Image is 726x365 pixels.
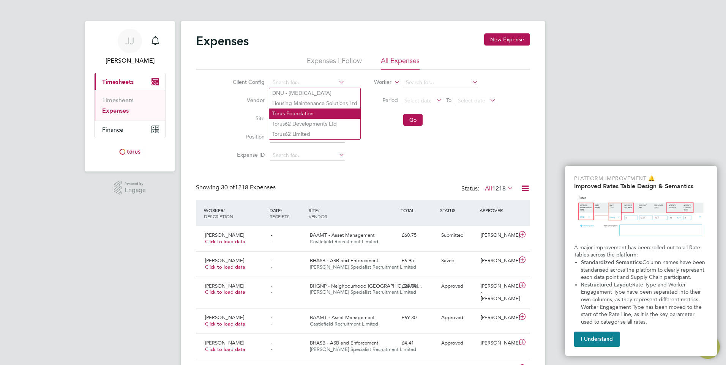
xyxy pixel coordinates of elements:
[478,312,517,324] div: [PERSON_NAME]
[458,97,485,104] span: Select date
[574,175,708,182] p: Platform Improvement 🔔
[318,207,319,213] span: /
[581,259,707,280] span: Column names have been standarised across the platform to clearly represent each data point and S...
[441,314,463,321] span: Approved
[441,340,463,346] span: Approved
[269,119,360,129] li: Torus62 Developments Ltd
[271,264,272,270] span: -
[205,314,244,321] span: [PERSON_NAME]
[281,207,282,213] span: /
[271,340,272,346] span: -
[269,109,360,119] li: Torus Foundation
[444,95,454,105] span: To
[404,97,432,104] span: Select date
[221,184,276,191] span: 1218 Expenses
[94,56,166,65] span: Jee James
[230,115,265,122] label: Site
[205,238,245,245] span: Click to load data
[381,56,420,70] li: All Expenses
[205,283,244,289] span: [PERSON_NAME]
[205,340,244,346] span: [PERSON_NAME]
[310,264,416,270] span: [PERSON_NAME] Specialist Recruitment Limited
[223,207,225,213] span: /
[271,346,272,352] span: -
[574,332,620,347] button: I Understand
[230,97,265,104] label: Vendor
[307,203,399,223] div: SITE
[269,98,360,109] li: Housing Maintenance Solutions Ltd
[205,346,245,352] span: Click to load data
[271,289,272,295] span: -
[102,96,134,104] a: Timesheets
[310,289,416,295] span: [PERSON_NAME] Specialist Recruitment Limited
[399,229,438,242] div: £60.75
[125,36,134,46] span: JJ
[478,280,517,305] div: [PERSON_NAME] - [PERSON_NAME]
[204,213,233,219] span: DESCRIPTION
[441,232,464,238] span: Submitted
[309,213,327,219] span: VENDOR
[403,114,423,126] button: Go
[205,232,244,238] span: [PERSON_NAME]
[399,312,438,324] div: £69.30
[102,107,129,114] a: Expenses
[357,79,391,86] label: Worker
[581,259,642,266] strong: Standardized Semantics:
[485,185,513,192] label: All
[271,314,272,321] span: -
[271,283,272,289] span: -
[307,56,362,70] li: Expenses I Follow
[574,193,708,241] img: Updated Rates Table Design & Semantics
[94,29,166,65] a: Go to account details
[102,78,134,85] span: Timesheets
[271,232,272,238] span: -
[271,238,272,245] span: -
[478,229,517,242] div: [PERSON_NAME]
[364,97,398,104] label: Period
[565,166,717,356] div: Improved Rate Table Semantics
[85,21,175,171] nav: Main navigation
[125,181,146,187] span: Powered by
[270,150,345,161] input: Search for...
[205,289,245,295] span: Click to load data
[438,203,478,217] div: STATUS
[399,280,438,293] div: £28.00
[271,257,272,264] span: -
[268,203,307,223] div: DATE
[441,283,463,289] span: Approved
[574,182,708,190] h2: Improved Rates Table Design & Semantics
[310,314,374,321] span: BAAMT - Asset Management
[574,244,708,259] p: A major improvement has been rolled out to all Rate Tables across the platform:
[310,232,374,238] span: BAAMT - Asset Management
[310,346,416,352] span: [PERSON_NAME] Specialist Recruitment Limited
[478,255,517,267] div: [PERSON_NAME]
[581,282,632,288] strong: Restructured Layout:
[581,282,703,325] span: Rate Type and Worker Engagement Type have been separated into their own columns, as they represen...
[310,340,378,346] span: BHASB - ASB and Enforcement
[94,146,166,158] a: Go to home page
[310,321,378,327] span: Castlefield Recruitment Limited
[221,184,235,191] span: 30 of
[196,33,249,49] h2: Expenses
[492,185,506,192] span: 1218
[102,126,123,133] span: Finance
[271,321,272,327] span: -
[205,264,245,270] span: Click to load data
[399,255,438,267] div: £6.95
[125,187,146,194] span: Engage
[196,184,277,192] div: Showing
[205,257,244,264] span: [PERSON_NAME]
[269,88,360,98] li: DNU - [MEDICAL_DATA]
[441,257,455,264] span: Saved
[230,79,265,85] label: Client Config
[205,321,245,327] span: Click to load data
[478,203,517,217] div: APPROVER
[399,337,438,349] div: £4.41
[270,213,290,219] span: RECEIPTS
[310,257,378,264] span: BHASB - ASB and Enforcement
[403,77,478,88] input: Search for...
[230,151,265,158] label: Expense ID
[310,283,423,289] span: BHGNP - Neighbourhood [GEOGRAPHIC_DATA]…
[461,184,515,194] div: Status:
[269,129,360,139] li: Torus62 Limited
